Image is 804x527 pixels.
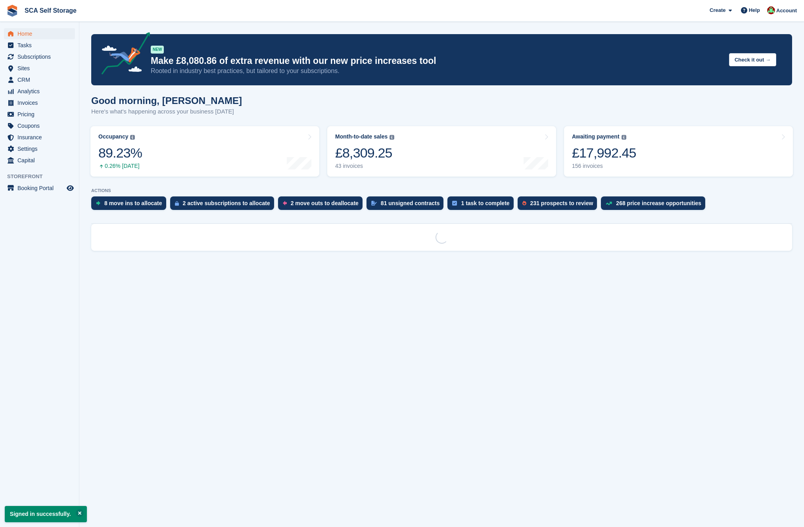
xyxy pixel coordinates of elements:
[452,201,457,206] img: task-75834270c22a3079a89374b754ae025e5fb1db73e45f91037f5363f120a921f8.svg
[601,196,709,214] a: 268 price increase opportunities
[4,40,75,51] a: menu
[17,97,65,108] span: Invoices
[4,97,75,108] a: menu
[606,202,612,205] img: price_increase_opportunities-93ffe204e8149a01c8c9dc8f82e8f89637d9d84a8eef4429ea346261dce0b2c0.svg
[4,109,75,120] a: menu
[98,163,142,169] div: 0.26% [DATE]
[5,506,87,522] p: Signed in successfully.
[335,133,388,140] div: Month-to-date sales
[4,74,75,85] a: menu
[4,155,75,166] a: menu
[291,200,359,206] div: 2 move outs to deallocate
[91,196,170,214] a: 8 move ins to allocate
[183,200,270,206] div: 2 active subscriptions to allocate
[4,120,75,131] a: menu
[335,163,394,169] div: 43 invoices
[278,196,367,214] a: 2 move outs to deallocate
[95,32,150,77] img: price-adjustments-announcement-icon-8257ccfd72463d97f412b2fc003d46551f7dbcb40ab6d574587a9cd5c0d94...
[381,200,440,206] div: 81 unsigned contracts
[4,183,75,194] a: menu
[4,143,75,154] a: menu
[151,55,723,67] p: Make £8,080.86 of extra revenue with our new price increases tool
[564,126,793,177] a: Awaiting payment £17,992.45 156 invoices
[151,46,164,54] div: NEW
[17,155,65,166] span: Capital
[17,63,65,74] span: Sites
[371,201,377,206] img: contract_signature_icon-13c848040528278c33f63329250d36e43548de30e8caae1d1a13099fd9432cc5.svg
[4,51,75,62] a: menu
[749,6,760,14] span: Help
[461,200,509,206] div: 1 task to complete
[572,133,620,140] div: Awaiting payment
[17,120,65,131] span: Coupons
[130,135,135,140] img: icon-info-grey-7440780725fd019a000dd9b08b2336e03edf1995a4989e88bcd33f0948082b44.svg
[104,200,162,206] div: 8 move ins to allocate
[91,95,242,106] h1: Good morning, [PERSON_NAME]
[4,86,75,97] a: menu
[17,109,65,120] span: Pricing
[17,86,65,97] span: Analytics
[4,63,75,74] a: menu
[4,28,75,39] a: menu
[4,132,75,143] a: menu
[17,143,65,154] span: Settings
[170,196,278,214] a: 2 active subscriptions to allocate
[776,7,797,15] span: Account
[91,188,792,193] p: ACTIONS
[367,196,448,214] a: 81 unsigned contracts
[522,201,526,206] img: prospect-51fa495bee0391a8d652442698ab0144808aea92771e9ea1ae160a38d050c398.svg
[17,28,65,39] span: Home
[572,163,636,169] div: 156 invoices
[21,4,80,17] a: SCA Self Storage
[96,201,100,206] img: move_ins_to_allocate_icon-fdf77a2bb77ea45bf5b3d319d69a93e2d87916cf1d5bf7949dd705db3b84f3ca.svg
[90,126,319,177] a: Occupancy 89.23% 0.26% [DATE]
[622,135,626,140] img: icon-info-grey-7440780725fd019a000dd9b08b2336e03edf1995a4989e88bcd33f0948082b44.svg
[710,6,725,14] span: Create
[6,5,18,17] img: stora-icon-8386f47178a22dfd0bd8f6a31ec36ba5ce8667c1dd55bd0f319d3a0aa187defe.svg
[518,196,601,214] a: 231 prospects to review
[729,53,776,66] button: Check it out →
[17,132,65,143] span: Insurance
[530,200,593,206] div: 231 prospects to review
[390,135,394,140] img: icon-info-grey-7440780725fd019a000dd9b08b2336e03edf1995a4989e88bcd33f0948082b44.svg
[98,133,128,140] div: Occupancy
[17,74,65,85] span: CRM
[335,145,394,161] div: £8,309.25
[17,51,65,62] span: Subscriptions
[572,145,636,161] div: £17,992.45
[447,196,517,214] a: 1 task to complete
[98,145,142,161] div: 89.23%
[327,126,556,177] a: Month-to-date sales £8,309.25 43 invoices
[616,200,701,206] div: 268 price increase opportunities
[17,183,65,194] span: Booking Portal
[17,40,65,51] span: Tasks
[175,201,179,206] img: active_subscription_to_allocate_icon-d502201f5373d7db506a760aba3b589e785aa758c864c3986d89f69b8ff3...
[65,183,75,193] a: Preview store
[151,67,723,75] p: Rooted in industry best practices, but tailored to your subscriptions.
[283,201,287,206] img: move_outs_to_deallocate_icon-f764333ba52eb49d3ac5e1228854f67142a1ed5810a6f6cc68b1a99e826820c5.svg
[7,173,79,181] span: Storefront
[91,107,242,116] p: Here's what's happening across your business [DATE]
[767,6,775,14] img: Dale Chapman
